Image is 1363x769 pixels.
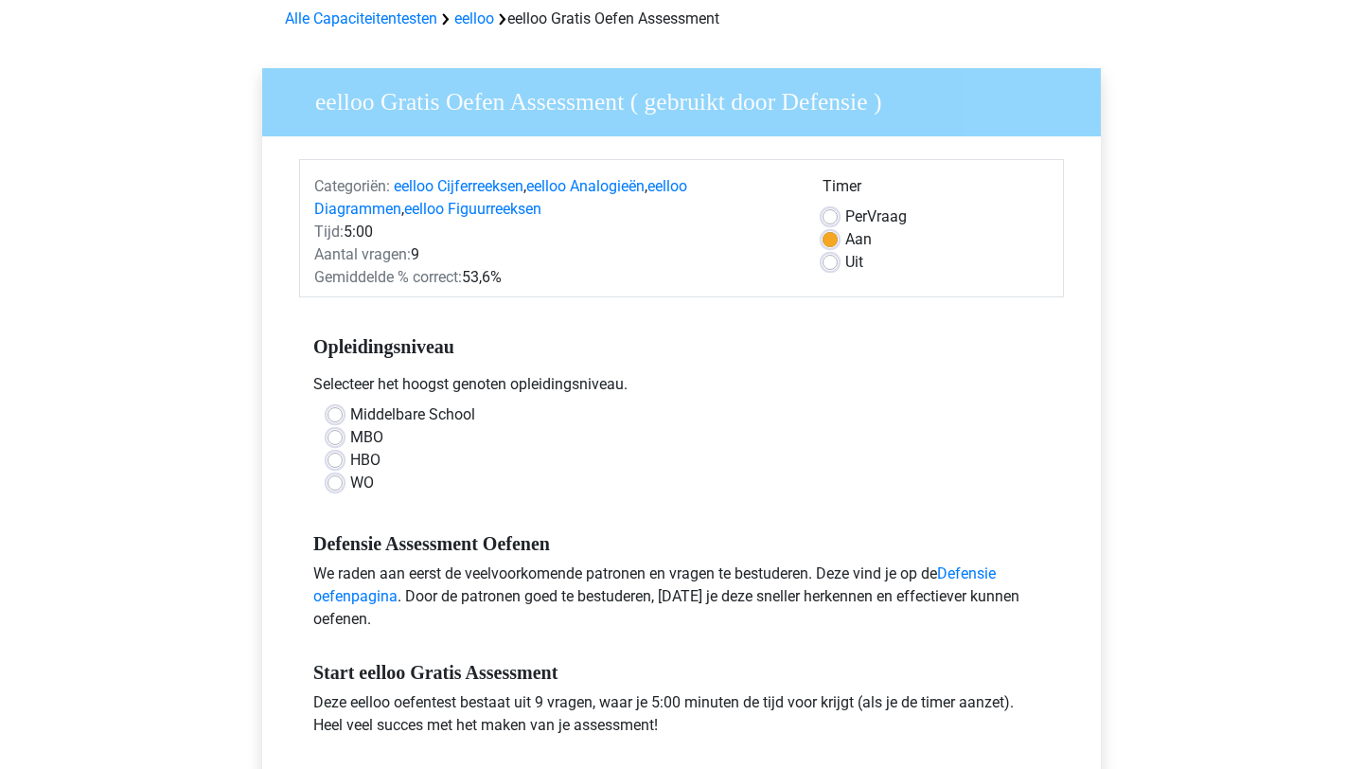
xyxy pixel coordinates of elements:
[299,563,1064,638] div: We raden aan eerst de veelvoorkomende patronen en vragen te bestuderen. Deze vind je op de . Door...
[292,80,1087,117] h3: eelloo Gratis Oefen Assessment ( gebruikt door Defensie )
[300,266,808,289] div: 53,6%
[277,8,1086,30] div: eelloo Gratis Oefen Assessment
[300,243,808,266] div: 9
[300,175,808,221] div: , , ,
[314,268,462,286] span: Gemiddelde % correct:
[350,426,383,449] label: MBO
[300,221,808,243] div: 5:00
[314,245,411,263] span: Aantal vragen:
[299,373,1064,403] div: Selecteer het hoogst genoten opleidingsniveau.
[350,449,381,472] label: HBO
[845,251,863,274] label: Uit
[299,691,1064,744] div: Deze eelloo oefentest bestaat uit 9 vragen, waar je 5:00 minuten de tijd voor krijgt (als je de t...
[314,177,390,195] span: Categoriën:
[350,403,475,426] label: Middelbare School
[845,207,867,225] span: Per
[314,223,344,241] span: Tijd:
[350,472,374,494] label: WO
[454,9,494,27] a: eelloo
[313,532,1050,555] h5: Defensie Assessment Oefenen
[845,206,907,228] label: Vraag
[313,661,1050,684] h5: Start eelloo Gratis Assessment
[404,200,541,218] a: eelloo Figuurreeksen
[823,175,1049,206] div: Timer
[285,9,437,27] a: Alle Capaciteitentesten
[313,328,1050,366] h5: Opleidingsniveau
[394,177,523,195] a: eelloo Cijferreeksen
[845,228,872,251] label: Aan
[526,177,645,195] a: eelloo Analogieën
